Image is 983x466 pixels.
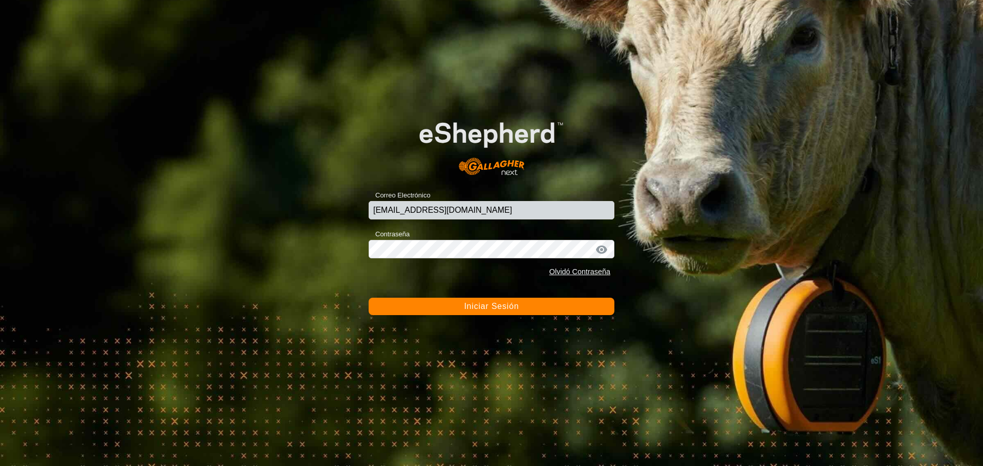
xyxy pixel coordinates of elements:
[369,298,614,315] button: Iniciar Sesión
[369,229,410,239] label: Contraseña
[369,201,614,219] input: Correo Electrónico
[549,268,610,276] a: Olvidó Contraseña
[369,190,431,201] label: Correo Electrónico
[393,102,590,186] img: Logo de eShepherd
[464,302,519,310] span: Iniciar Sesión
